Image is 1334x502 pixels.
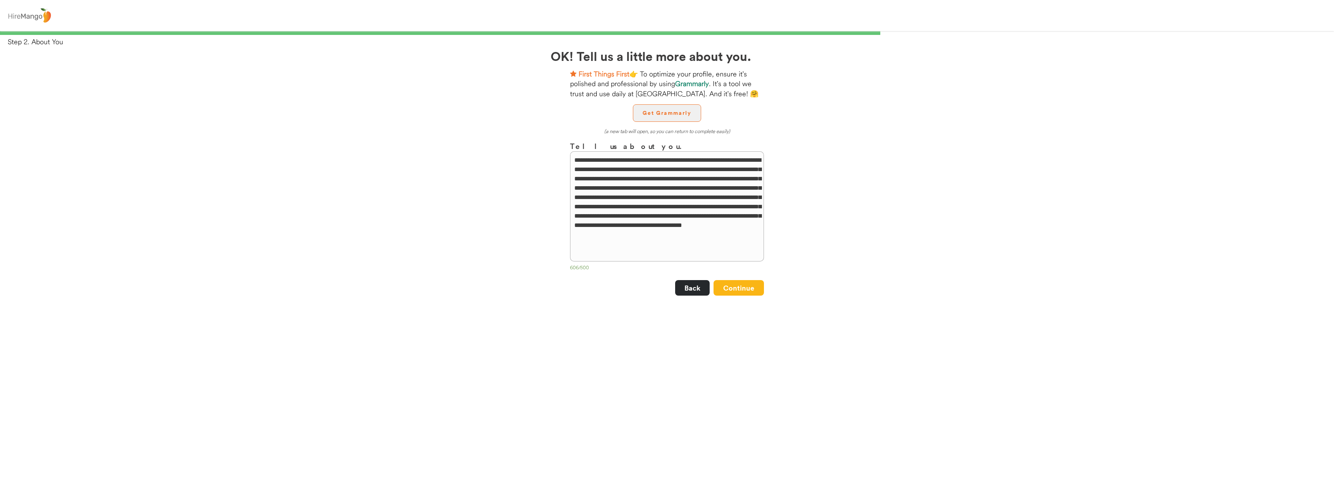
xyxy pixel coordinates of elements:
img: logo%20-%20hiremango%20gray.png [6,7,53,25]
div: 66% [2,31,1332,35]
em: (a new tab will open, so you can return to complete easily) [604,128,730,134]
button: Continue [714,280,764,296]
div: 606/500 [570,265,764,272]
h2: OK! Tell us a little more about you. [551,47,783,65]
div: Step 2. About You [8,37,1334,47]
button: Back [675,280,710,296]
button: Get Grammarly [633,104,701,122]
h3: Tell us about you. [570,140,764,152]
strong: First Things First [579,69,629,78]
div: 👉 To optimize your profile, ensure it's polished and professional by using . It's a tool we trust... [570,69,764,99]
strong: Grammarly [675,79,709,88]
